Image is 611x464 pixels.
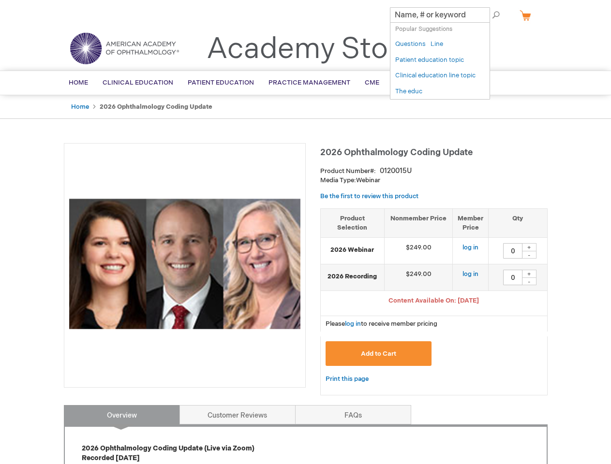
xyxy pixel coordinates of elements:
a: log in [462,244,478,251]
strong: 2026 Ophthalmology Coding Update [100,103,212,111]
th: Qty [489,208,547,237]
a: Print this page [326,373,369,385]
div: + [522,243,536,251]
input: Name, # or keyword [390,7,490,23]
a: Patient education topic [395,56,464,65]
th: Member Price [453,208,489,237]
input: Qty [503,243,522,259]
a: Academy Store [207,32,415,67]
span: Home [69,79,88,87]
p: Webinar [320,176,548,185]
td: $249.00 [385,264,453,291]
div: - [522,277,536,285]
div: 0120015U [380,166,412,176]
th: Nonmember Price [385,208,453,237]
span: Patient Education [188,79,254,87]
span: Add to Cart [361,350,396,358]
span: Popular Suggestions [395,26,452,33]
div: - [522,251,536,259]
td: $249.00 [385,238,453,264]
a: Customer Reviews [179,405,296,424]
th: Product Selection [321,208,385,237]
button: Add to Cart [326,341,432,366]
strong: Product Number [320,167,376,175]
strong: Media Type: [320,176,356,184]
span: Practice Management [268,79,350,87]
a: log in [462,270,478,278]
span: Search [467,5,504,24]
a: Overview [64,405,180,424]
span: CME [365,79,379,87]
span: Clinical Education [103,79,173,87]
a: Home [71,103,89,111]
div: + [522,270,536,278]
a: The educ [395,87,422,96]
strong: 2026 Webinar [326,246,380,255]
a: Clinical education line topic [395,71,476,80]
span: Please to receive member pricing [326,320,437,328]
a: FAQs [295,405,411,424]
img: 2026 Ophthalmology Coding Update [69,148,300,379]
a: Questions [395,40,426,49]
strong: 2026 Recording [326,272,380,281]
a: Be the first to review this product [320,192,418,200]
span: 2026 Ophthalmology Coding Update [320,147,473,158]
a: log in [345,320,361,328]
a: Line [431,40,443,49]
span: Content Available On: [DATE] [388,297,479,304]
input: Qty [503,270,522,285]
